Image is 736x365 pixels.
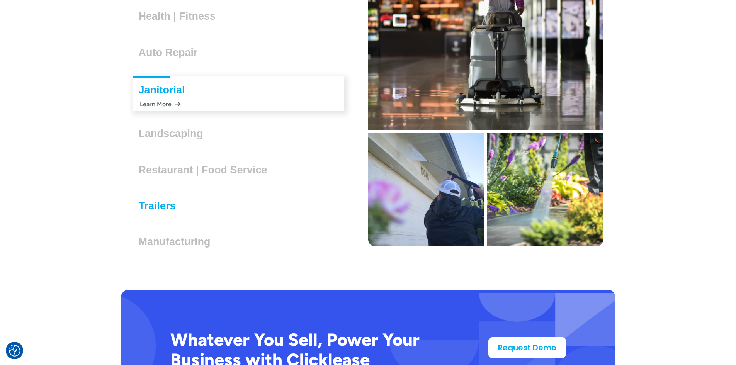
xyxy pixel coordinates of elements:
[139,10,222,22] h3: Health | Fitness
[139,200,182,212] h3: Trailers
[139,97,181,112] div: Learn More
[9,345,20,357] img: Revisit consent button
[139,164,274,176] h3: Restaurant | Food Service
[139,84,191,96] h3: Janitorial
[139,236,217,248] h3: Manufacturing
[139,128,209,139] h3: Landscaping
[9,345,20,357] button: Consent Preferences
[488,337,566,358] a: Request Demo
[139,47,204,58] h3: Auto Repair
